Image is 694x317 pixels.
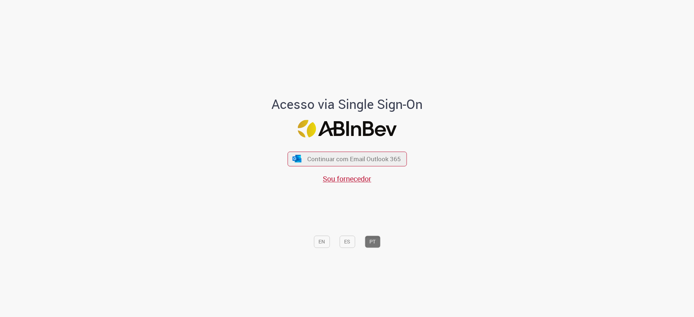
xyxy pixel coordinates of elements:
button: EN [314,235,330,248]
img: ícone Azure/Microsoft 360 [292,155,302,163]
button: PT [365,235,380,248]
button: ícone Azure/Microsoft 360 Continuar com Email Outlook 365 [287,151,407,166]
a: Sou fornecedor [323,174,371,184]
h1: Acesso via Single Sign-On [247,97,447,111]
button: ES [339,235,355,248]
img: Logo ABInBev [297,120,397,137]
span: Continuar com Email Outlook 365 [307,155,401,163]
